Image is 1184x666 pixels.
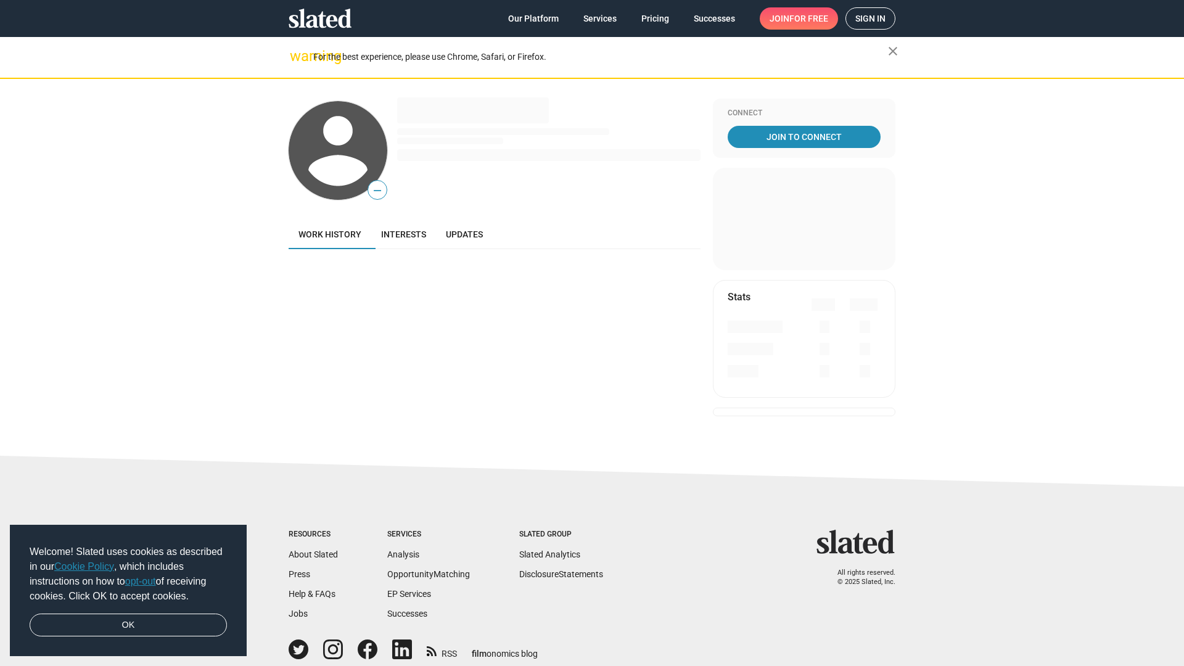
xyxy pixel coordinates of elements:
[728,126,881,148] a: Join To Connect
[886,44,900,59] mat-icon: close
[436,220,493,249] a: Updates
[387,530,470,540] div: Services
[289,609,308,619] a: Jobs
[824,569,895,586] p: All rights reserved. © 2025 Slated, Inc.
[289,220,371,249] a: Work history
[387,609,427,619] a: Successes
[684,7,745,30] a: Successes
[125,576,156,586] a: opt-out
[472,649,487,659] span: film
[583,7,617,30] span: Services
[387,569,470,579] a: OpportunityMatching
[289,549,338,559] a: About Slated
[519,569,603,579] a: DisclosureStatements
[381,229,426,239] span: Interests
[789,7,828,30] span: for free
[54,561,114,572] a: Cookie Policy
[313,49,888,65] div: For the best experience, please use Chrome, Safari, or Firefox.
[498,7,569,30] a: Our Platform
[10,525,247,657] div: cookieconsent
[694,7,735,30] span: Successes
[472,638,538,660] a: filmonomics blog
[641,7,669,30] span: Pricing
[371,220,436,249] a: Interests
[519,530,603,540] div: Slated Group
[519,549,580,559] a: Slated Analytics
[855,8,886,29] span: Sign in
[387,589,431,599] a: EP Services
[770,7,828,30] span: Join
[728,290,750,303] mat-card-title: Stats
[573,7,627,30] a: Services
[368,183,387,199] span: —
[730,126,878,148] span: Join To Connect
[30,614,227,637] a: dismiss cookie message
[289,530,338,540] div: Resources
[760,7,838,30] a: Joinfor free
[728,109,881,118] div: Connect
[290,49,305,64] mat-icon: warning
[289,569,310,579] a: Press
[30,545,227,604] span: Welcome! Slated uses cookies as described in our , which includes instructions on how to of recei...
[387,549,419,559] a: Analysis
[427,641,457,660] a: RSS
[298,229,361,239] span: Work history
[845,7,895,30] a: Sign in
[289,589,335,599] a: Help & FAQs
[631,7,679,30] a: Pricing
[446,229,483,239] span: Updates
[508,7,559,30] span: Our Platform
